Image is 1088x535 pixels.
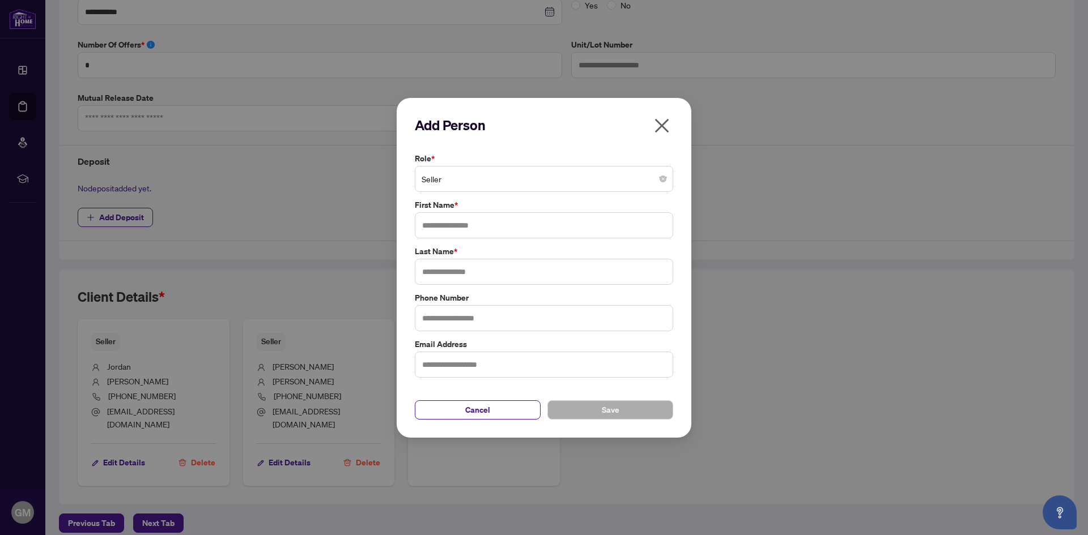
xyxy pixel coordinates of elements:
[415,199,673,211] label: First Name
[415,291,673,303] label: Phone Number
[1043,495,1077,529] button: Open asap
[415,400,541,419] button: Cancel
[660,176,666,182] span: close-circle
[415,152,673,165] label: Role
[547,400,673,419] button: Save
[653,117,671,135] span: close
[422,168,666,190] span: Seller
[415,337,673,350] label: Email Address
[415,245,673,258] label: Last Name
[465,400,490,418] span: Cancel
[415,116,673,134] h2: Add Person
